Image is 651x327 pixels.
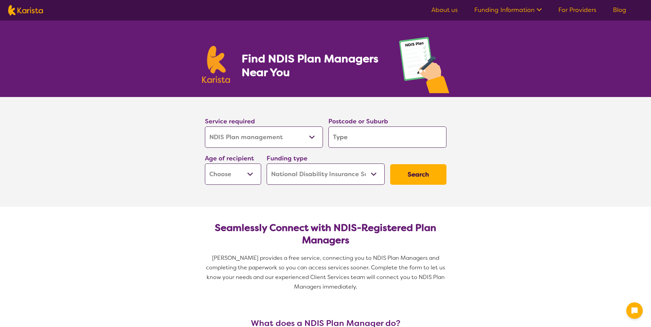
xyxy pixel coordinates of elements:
[613,6,626,14] a: Blog
[205,117,255,125] label: Service required
[210,222,441,246] h2: Seamlessly Connect with NDIS-Registered Plan Managers
[474,6,542,14] a: Funding Information
[202,46,230,83] img: Karista logo
[431,6,458,14] a: About us
[558,6,596,14] a: For Providers
[206,254,446,290] span: [PERSON_NAME] provides a free service, connecting you to NDIS Plan Managers and completing the pa...
[399,37,449,97] img: plan-management
[242,52,385,79] h1: Find NDIS Plan Managers Near You
[328,126,446,148] input: Type
[205,154,254,162] label: Age of recipient
[390,164,446,185] button: Search
[267,154,307,162] label: Funding type
[328,117,388,125] label: Postcode or Suburb
[8,5,43,15] img: Karista logo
